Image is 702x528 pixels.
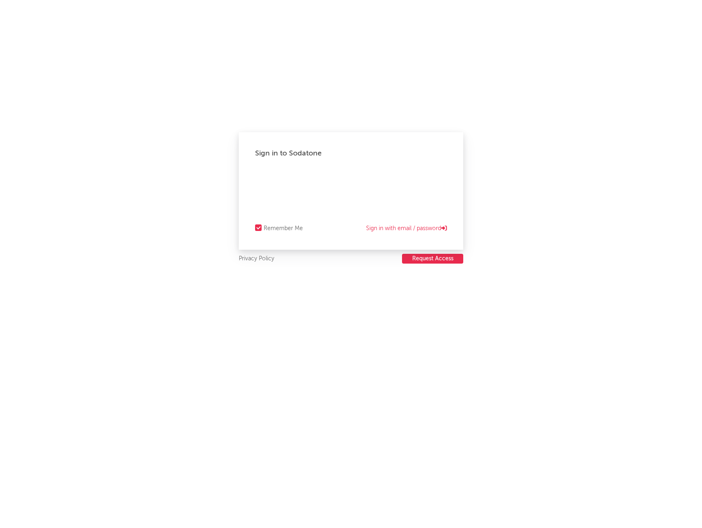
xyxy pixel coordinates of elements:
[264,224,303,233] div: Remember Me
[255,149,447,158] div: Sign in to Sodatone
[366,224,447,233] a: Sign in with email / password
[239,254,274,264] a: Privacy Policy
[402,254,463,264] button: Request Access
